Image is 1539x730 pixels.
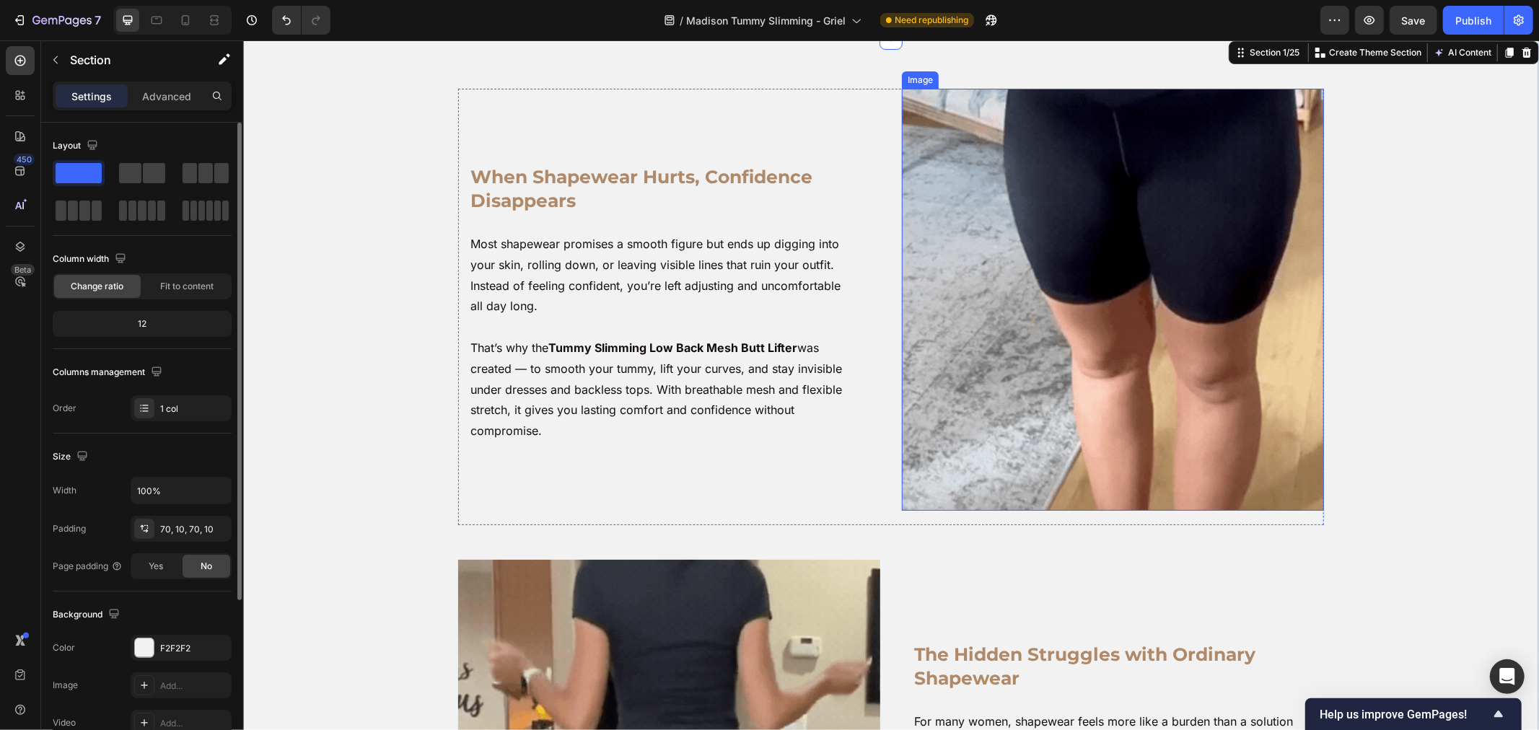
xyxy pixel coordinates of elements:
span: No [201,560,212,573]
strong: Tummy Slimming Low Back Mesh Butt Lifter [305,300,554,315]
iframe: Design area [243,40,1539,730]
div: Layout [53,136,101,156]
button: Save [1390,6,1437,35]
img: gempages_582946572971541465-95513ff2-b97f-4f86-ab4a-072019948aba.gif [659,48,1081,470]
div: Columns management [53,363,165,382]
div: Page padding [53,560,123,573]
div: 450 [14,154,35,165]
div: F2F2F2 [160,642,228,655]
div: Padding [53,522,86,535]
div: Image [53,679,78,692]
div: Size [53,447,91,467]
span: Fit to content [160,280,214,293]
div: Open Intercom Messenger [1490,659,1525,694]
p: Section [70,51,188,69]
div: Width [53,484,76,497]
div: Add... [160,717,228,730]
p: Advanced [142,89,191,104]
button: Publish [1443,6,1504,35]
div: Add... [160,680,228,692]
div: Beta [11,264,35,276]
p: 7 [95,12,101,29]
span: Change ratio [71,280,124,293]
span: / [680,13,683,28]
p: Settings [71,89,112,104]
div: 12 [56,314,229,334]
div: Video [53,716,76,729]
div: Column width [53,250,129,269]
div: Section 1/25 [1004,6,1059,19]
span: Need republishing [895,14,968,27]
span: Help us improve GemPages! [1320,708,1490,721]
span: Yes [149,560,163,573]
button: Show survey - Help us improve GemPages! [1320,705,1507,723]
div: Undo/Redo [272,6,330,35]
button: 7 [6,6,108,35]
button: AI Content [1188,4,1251,21]
div: Color [53,641,75,654]
div: Publish [1455,13,1491,28]
div: Image [662,33,693,46]
h2: The Hidden Struggles with Ordinary Shapewear [670,601,1069,651]
div: Background [53,605,123,625]
span: Madison Tummy Slimming - Griel [686,13,846,28]
input: Auto [131,478,231,503]
p: Create Theme Section [1086,6,1178,19]
span: Save [1402,14,1426,27]
div: 1 col [160,403,228,415]
div: Order [53,402,76,415]
div: 70, 10, 70, 10 [160,523,228,536]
